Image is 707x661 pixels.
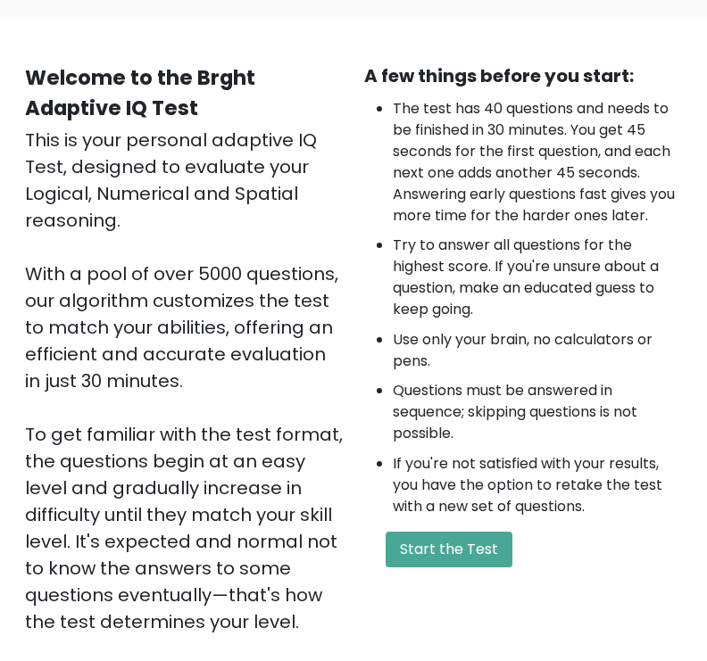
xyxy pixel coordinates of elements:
button: Start the Test [386,533,512,568]
li: Try to answer all questions for the highest score. If you're unsure about a question, make an edu... [393,235,682,321]
li: Questions must be answered in sequence; skipping questions is not possible. [393,381,682,445]
b: Welcome to the Brght Adaptive IQ Test [25,64,255,123]
li: The test has 40 questions and needs to be finished in 30 minutes. You get 45 seconds for the firs... [393,99,682,227]
li: Use only your brain, no calculators or pens. [393,330,682,373]
div: A few things before you start: [364,63,682,90]
li: If you're not satisfied with your results, you have the option to retake the test with a new set ... [393,454,682,518]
